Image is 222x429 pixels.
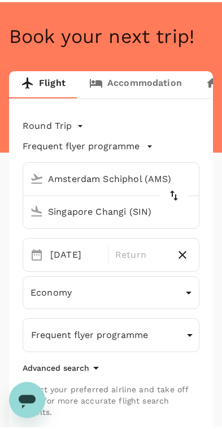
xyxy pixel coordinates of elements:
button: Frequent flyer programme [23,320,199,354]
div: Round Trip [23,119,86,137]
iframe: Button to launch messaging window [9,384,45,420]
button: delete [160,184,188,211]
input: Depart from [25,172,175,189]
a: Accommodation [77,73,194,100]
button: Frequent flyer programme [23,141,153,155]
button: Advanced search [23,363,103,376]
p: Frequent flyer programme [23,141,140,155]
p: Frequent flyer programme [31,330,148,344]
p: Return [115,250,166,263]
a: Flight [9,73,77,100]
p: Select your preferred airline and take off time for more accurate flight search results. [23,385,199,419]
div: Economy [23,280,199,309]
p: Advanced search [23,364,89,375]
button: Open [191,212,193,214]
button: Open [191,179,193,181]
div: [DATE] [46,245,106,268]
input: Going to [25,205,175,222]
h4: Book your next trip! [9,27,213,50]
